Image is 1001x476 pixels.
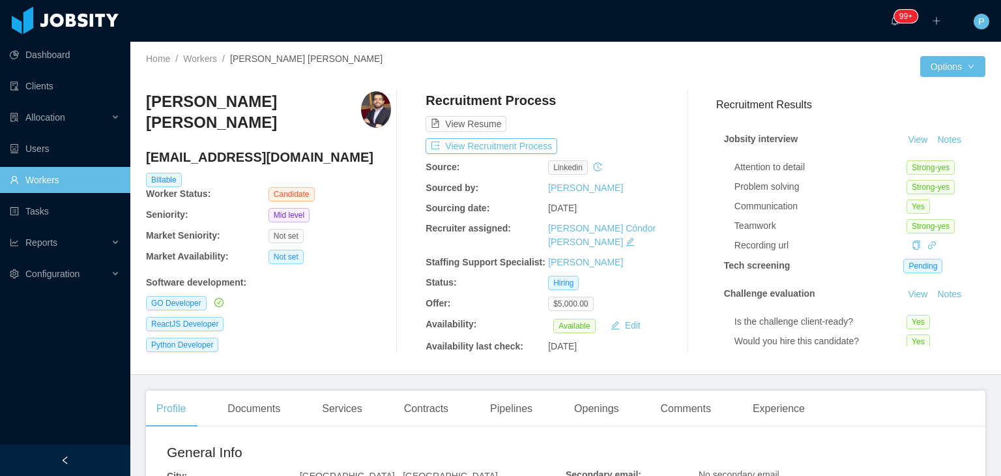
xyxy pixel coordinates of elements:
span: P [978,14,984,29]
div: Copy [912,239,921,252]
div: Openings [564,391,630,427]
span: Configuration [25,269,80,279]
div: Comments [650,391,721,427]
a: icon: check-circle [212,297,224,308]
span: Allocation [25,112,65,123]
span: GO Developer [146,296,207,310]
div: Profile [146,391,196,427]
span: Python Developer [146,338,218,352]
span: Reports [25,237,57,248]
button: Optionsicon: down [920,56,985,77]
div: Documents [217,391,291,427]
b: Market Availability: [146,251,229,261]
span: linkedin [548,160,588,175]
span: Billable [146,173,182,187]
div: Teamwork [734,219,907,233]
div: Contracts [394,391,459,427]
b: Availability last check: [426,341,523,351]
button: Notes [932,132,966,148]
button: Notes [932,287,966,303]
a: icon: profileTasks [10,198,120,224]
span: Yes [907,335,930,349]
h3: [PERSON_NAME] [PERSON_NAME] [146,91,361,134]
b: Market Seniority: [146,230,220,241]
b: Seniority: [146,209,188,220]
h2: General Info [167,442,566,463]
b: Availability: [426,319,476,329]
span: Not set [268,250,304,264]
span: Candidate [268,187,315,201]
div: Recording url [734,239,907,252]
b: Recruiter assigned: [426,223,511,233]
strong: Tech screening [724,260,791,271]
a: [PERSON_NAME] [548,257,623,267]
i: icon: plus [932,16,941,25]
a: icon: robotUsers [10,136,120,162]
a: icon: exportView Recruitment Process [426,141,557,151]
i: icon: history [593,162,602,171]
div: Communication [734,200,907,213]
span: Mid level [268,208,310,222]
span: / [175,53,178,64]
span: Hiring [548,276,579,290]
span: [PERSON_NAME] [PERSON_NAME] [230,53,383,64]
i: icon: line-chart [10,238,19,247]
div: Experience [742,391,815,427]
a: Workers [183,53,217,64]
b: Offer: [426,298,450,308]
i: icon: setting [10,269,19,278]
div: Problem solving [734,180,907,194]
a: View [903,134,932,145]
a: icon: file-textView Resume [426,119,506,129]
span: Strong-yes [907,160,955,175]
span: ReactJS Developer [146,317,224,331]
b: Staffing Support Specialist: [426,257,545,267]
h4: [EMAIL_ADDRESS][DOMAIN_NAME] [146,148,391,166]
span: $5,000.00 [548,297,593,311]
b: Status: [426,277,456,288]
b: Sourcing date: [426,203,489,213]
a: icon: userWorkers [10,167,120,193]
a: icon: auditClients [10,73,120,99]
button: icon: exportView Recruitment Process [426,138,557,154]
div: Would you hire this candidate? [734,335,907,348]
button: icon: editEdit [605,318,646,333]
span: Yes [907,200,930,214]
div: Pipelines [480,391,543,427]
span: / [222,53,225,64]
button: icon: file-textView Resume [426,116,506,132]
a: Home [146,53,170,64]
div: Is the challenge client-ready? [734,315,907,329]
i: icon: link [927,241,936,250]
span: [DATE] [548,203,577,213]
a: [PERSON_NAME] [548,183,623,193]
div: Attention to detail [734,160,907,174]
i: icon: edit [626,237,635,246]
b: Source: [426,162,459,172]
img: ec46074a-50ce-430d-91d6-6c0cfff11397_68cdc4a097fac-400w.png [361,91,390,128]
span: Not set [268,229,304,243]
strong: Jobsity interview [724,134,798,144]
b: Worker Status: [146,188,210,199]
i: icon: bell [890,16,899,25]
b: Sourced by: [426,183,478,193]
span: Strong-yes [907,219,955,233]
span: [DATE] [548,341,577,351]
b: Software development : [146,277,246,288]
div: Services [312,391,372,427]
a: [PERSON_NAME] Cóndor [PERSON_NAME] [548,223,656,247]
i: icon: check-circle [214,298,224,307]
span: Pending [903,259,942,273]
i: icon: copy [912,241,921,250]
sup: 1735 [894,10,918,23]
a: icon: link [927,240,936,250]
strong: Challenge evaluation [724,288,815,299]
span: Yes [907,315,930,329]
h3: Recruitment Results [716,97,985,113]
a: icon: pie-chartDashboard [10,42,120,68]
a: View [903,289,932,299]
span: Strong-yes [907,180,955,194]
i: icon: solution [10,113,19,122]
